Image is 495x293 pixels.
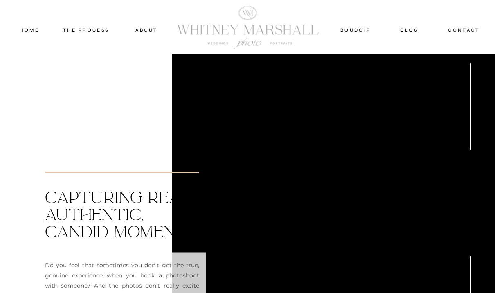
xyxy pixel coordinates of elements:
[45,189,205,241] p: capturing real, authentic, candid moments
[445,26,483,34] a: contact
[12,26,47,34] a: home
[339,26,372,34] a: boudoir
[392,26,428,34] a: blog
[126,26,167,34] a: about
[61,26,110,34] a: THE PROCESS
